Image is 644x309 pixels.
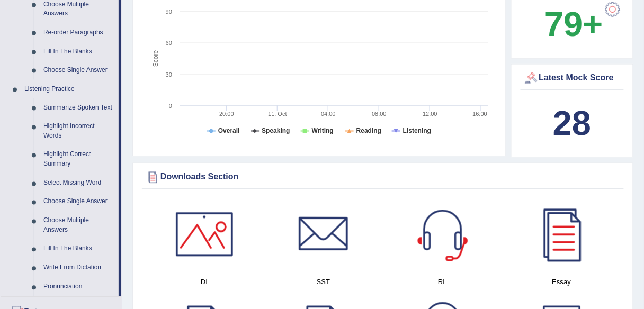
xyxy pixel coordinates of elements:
a: Re-order Paragraphs [39,23,119,42]
a: Listening Practice [20,80,119,99]
text: 30 [166,71,172,78]
a: Write From Dictation [39,259,119,278]
tspan: Writing [312,128,334,135]
a: Highlight Incorrect Words [39,117,119,146]
text: 16:00 [473,111,488,117]
tspan: Reading [356,128,381,135]
text: 0 [169,103,172,109]
text: 60 [166,40,172,46]
div: Latest Mock Score [523,70,622,86]
text: 12:00 [423,111,437,117]
div: Downloads Section [145,169,621,185]
tspan: 11. Oct [268,111,287,117]
tspan: Overall [218,128,240,135]
h4: Essay [507,277,616,288]
a: Fill In The Blanks [39,240,119,259]
a: Choose Single Answer [39,61,119,80]
tspan: Listening [403,128,431,135]
text: 08:00 [372,111,387,117]
b: 79+ [544,5,603,43]
tspan: Score [153,50,160,67]
text: 04:00 [321,111,336,117]
a: Summarize Spoken Text [39,98,119,117]
b: 28 [553,104,591,143]
a: Select Missing Word [39,174,119,193]
tspan: Speaking [262,128,290,135]
h4: SST [269,277,378,288]
a: Pronunciation [39,278,119,297]
h4: DI [150,277,258,288]
h4: RL [388,277,497,288]
text: 90 [166,8,172,15]
a: Highlight Correct Summary [39,146,119,174]
a: Choose Single Answer [39,193,119,212]
a: Choose Multiple Answers [39,212,119,240]
a: Fill In The Blanks [39,42,119,61]
text: 20:00 [219,111,234,117]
